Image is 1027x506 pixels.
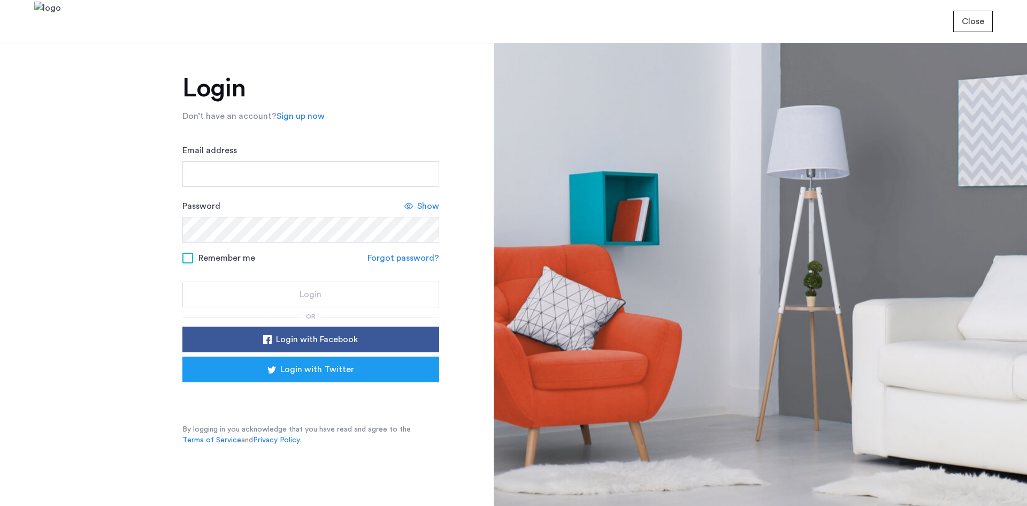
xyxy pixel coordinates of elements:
a: Sign up now [277,110,325,123]
button: button [182,327,439,352]
img: logo [34,2,61,42]
label: Password [182,200,220,213]
p: By logging in you acknowledge that you have read and agree to the and . [182,424,439,445]
a: Terms of Service [182,435,241,445]
button: button [182,282,439,307]
button: button [182,357,439,382]
span: Close [962,15,984,28]
span: Login with Twitter [280,363,354,376]
a: Forgot password? [367,252,439,265]
span: Show [417,200,439,213]
span: Login [300,288,321,301]
a: Privacy Policy [253,435,300,445]
span: or [306,313,316,320]
h1: Login [182,75,439,101]
label: Email address [182,144,237,157]
span: Login with Facebook [276,333,358,346]
span: Don’t have an account? [182,112,277,120]
span: Remember me [198,252,255,265]
button: button [953,11,993,32]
